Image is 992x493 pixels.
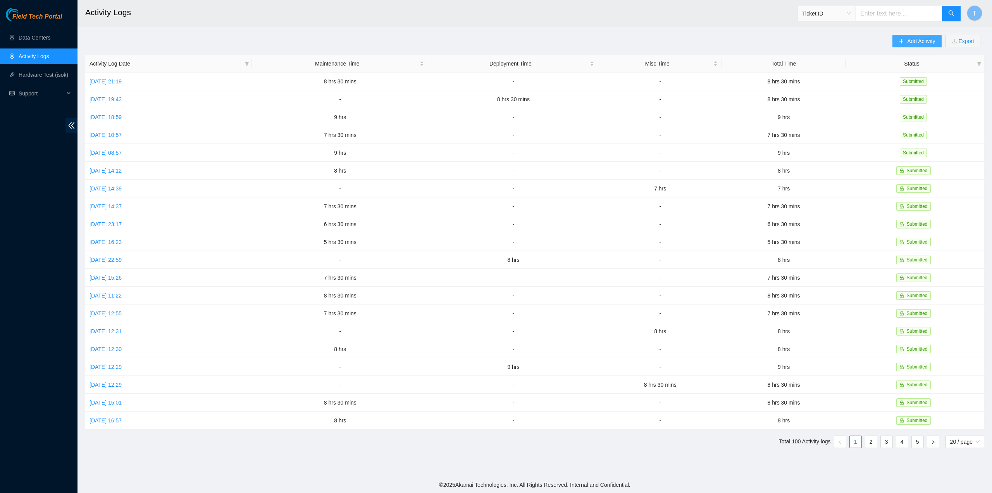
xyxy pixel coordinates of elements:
li: 4 [896,436,908,448]
td: 7 hrs 30 mins [722,197,846,215]
td: - [428,394,598,412]
td: - [428,322,598,340]
input: Enter text here... [856,6,942,21]
span: Submitted [907,204,928,209]
td: - [598,108,722,126]
td: 7 hrs [598,180,722,197]
span: Submitted [907,329,928,334]
span: T [973,9,976,18]
li: 5 [911,436,924,448]
td: - [428,73,598,90]
span: filter [243,58,251,69]
span: lock [899,311,904,316]
td: 7 hrs 30 mins [252,269,428,287]
button: plusAdd Activity [892,35,941,47]
span: Submitted [907,382,928,387]
td: 8 hrs [252,340,428,358]
a: Data Centers [19,35,50,41]
td: 8 hrs 30 mins [722,90,846,108]
a: [DATE] 08:57 [90,150,122,156]
td: 8 hrs 30 mins [252,287,428,304]
span: double-left [65,118,77,133]
span: lock [899,204,904,209]
td: 9 hrs [252,144,428,162]
td: 8 hrs [722,412,846,429]
span: Submitted [907,364,928,370]
span: Submitted [907,293,928,298]
span: lock [899,347,904,351]
li: Total 100 Activity logs [779,436,831,448]
td: - [598,73,722,90]
button: T [967,5,982,21]
a: Activity Logs [19,53,49,59]
span: Status [850,59,974,68]
a: 5 [912,436,923,448]
img: Akamai Technologies [6,8,39,21]
td: 8 hrs 30 mins [428,90,598,108]
button: left [834,436,846,448]
td: - [598,162,722,180]
span: lock [899,222,904,227]
a: [DATE] 16:23 [90,239,122,245]
td: - [428,412,598,429]
li: Previous Page [834,436,846,448]
span: read [9,91,15,96]
td: 8 hrs [722,340,846,358]
span: Submitted [907,418,928,423]
span: Activity Log Date [90,59,241,68]
a: [DATE] 12:29 [90,364,122,370]
span: plus [899,38,904,45]
td: 9 hrs [428,358,598,376]
td: - [598,394,722,412]
td: - [252,180,428,197]
td: - [428,269,598,287]
td: - [598,144,722,162]
td: 7 hrs 30 mins [722,304,846,322]
a: [DATE] 12:29 [90,382,122,388]
span: Submitted [907,346,928,352]
td: 8 hrs [722,322,846,340]
span: lock [899,382,904,387]
span: filter [977,61,982,66]
td: - [598,287,722,304]
td: - [252,322,428,340]
td: - [598,251,722,269]
a: [DATE] 12:55 [90,310,122,317]
a: 1 [850,436,861,448]
a: Hardware Test (isok) [19,72,68,78]
td: - [598,358,722,376]
a: [DATE] 23:17 [90,221,122,227]
span: Submitted [907,400,928,405]
td: 8 hrs [722,251,846,269]
td: - [252,251,428,269]
td: 8 hrs 30 mins [722,287,846,304]
td: - [428,180,598,197]
span: Submitted [900,77,927,86]
a: [DATE] 12:31 [90,328,122,334]
a: [DATE] 21:19 [90,78,122,85]
span: lock [899,365,904,369]
td: 6 hrs 30 mins [252,215,428,233]
span: lock [899,240,904,244]
a: [DATE] 10:57 [90,132,122,138]
td: 7 hrs 30 mins [252,197,428,215]
span: Submitted [907,257,928,263]
li: 1 [849,436,862,448]
td: 8 hrs [428,251,598,269]
span: Submitted [907,239,928,245]
a: Akamai TechnologiesField Tech Portal [6,14,62,24]
td: - [252,376,428,394]
a: [DATE] 15:01 [90,400,122,406]
span: lock [899,293,904,298]
span: filter [975,58,983,69]
td: - [598,304,722,322]
a: 3 [881,436,892,448]
a: [DATE] 15:26 [90,275,122,281]
button: search [942,6,961,21]
span: Add Activity [907,37,935,45]
td: 8 hrs 30 mins [598,376,722,394]
a: [DATE] 14:39 [90,185,122,192]
td: 8 hrs 30 mins [252,394,428,412]
td: - [598,90,722,108]
td: - [428,126,598,144]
